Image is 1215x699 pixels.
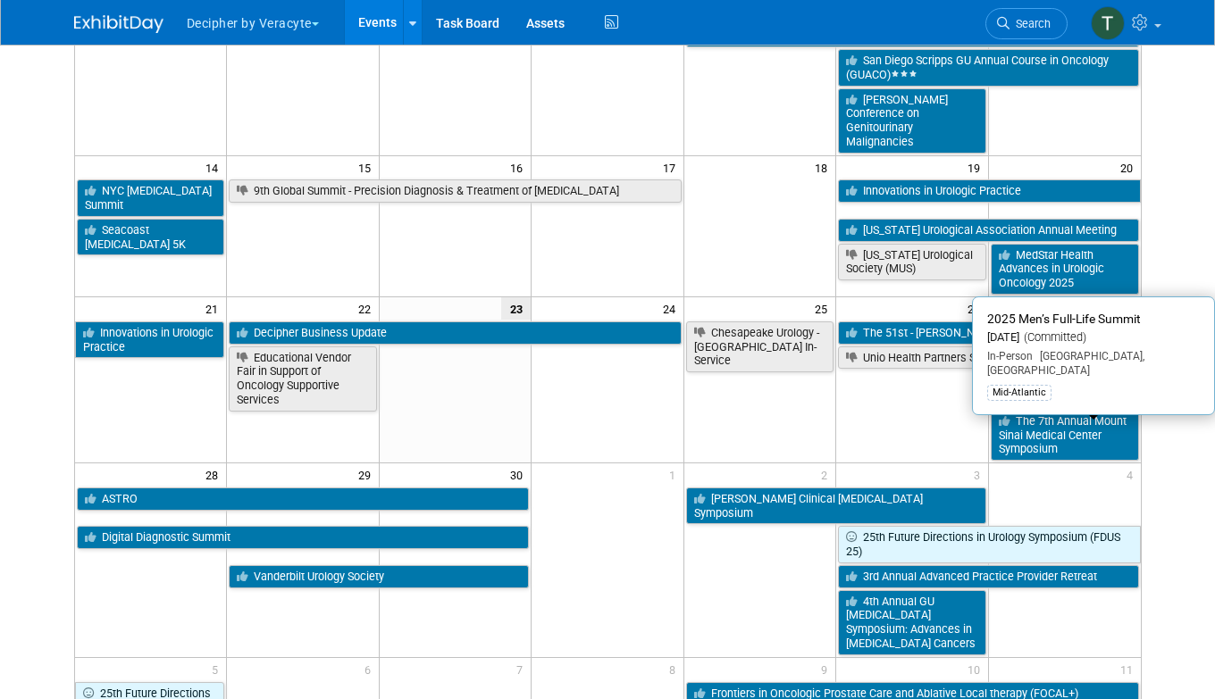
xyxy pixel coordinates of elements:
span: 8 [667,658,683,680]
span: 6 [363,658,379,680]
span: 30 [508,463,531,486]
a: Innovations in Urologic Practice [75,321,225,358]
a: The 51st - [PERSON_NAME] Urologic Society Meeting [838,321,1138,345]
a: San Diego Scripps GU Annual Course in Oncology (GUACO) [838,49,1138,86]
span: 17 [661,156,683,179]
a: NYC [MEDICAL_DATA] Summit [77,179,225,216]
div: Mid-Atlantic [987,385,1052,401]
a: Unio Health Partners Summit [838,346,1138,370]
span: 3 [972,463,988,486]
span: 10 [966,658,988,680]
a: Decipher Business Update [229,321,681,345]
span: 15 [356,156,379,179]
span: 29 [356,463,379,486]
div: [DATE] [987,330,1200,345]
a: Educational Vendor Fair in Support of Oncology Supportive Services [229,346,376,412]
a: Search [985,8,1068,39]
span: 9 [819,658,835,680]
span: (Committed) [1019,330,1086,344]
a: 4th Annual GU [MEDICAL_DATA] Symposium: Advances in [MEDICAL_DATA] Cancers [838,590,985,655]
span: 2025 Men’s Full-Life Summit [987,312,1141,326]
span: 19 [966,156,988,179]
span: 28 [204,463,226,486]
a: [PERSON_NAME] Clinical [MEDICAL_DATA] Symposium [686,487,986,524]
img: ExhibitDay [74,15,163,33]
span: 16 [508,156,531,179]
span: 22 [356,297,379,320]
a: Chesapeake Urology - [GEOGRAPHIC_DATA] In-Service [686,321,834,372]
span: 21 [204,297,226,320]
a: [US_STATE] Urological Society (MUS) [838,244,985,280]
span: 11 [1119,658,1141,680]
a: 3rd Annual Advanced Practice Provider Retreat [838,565,1138,588]
a: Seacoast [MEDICAL_DATA] 5K [77,219,225,255]
span: 2 [819,463,835,486]
a: 25th Future Directions in Urology Symposium (FDUS 25) [838,526,1140,562]
span: 7 [515,658,531,680]
a: Digital Diagnostic Summit [77,526,530,549]
span: 25 [813,297,835,320]
a: The 7th Annual Mount Sinai Medical Center Symposium [991,410,1139,461]
span: 26 [966,297,988,320]
span: 1 [667,463,683,486]
span: 20 [1119,156,1141,179]
a: ASTRO [77,487,530,511]
span: 24 [661,297,683,320]
span: 4 [1125,463,1141,486]
span: Search [1010,17,1051,30]
img: Tony Alvarado [1091,6,1125,40]
span: In-Person [987,350,1033,362]
a: [PERSON_NAME] Conference on Genitourinary Malignancies [838,88,985,154]
a: Innovations in Urologic Practice [838,179,1140,203]
span: 23 [501,297,531,320]
a: [US_STATE] Urological Association Annual Meeting [838,219,1138,242]
span: 14 [204,156,226,179]
a: MedStar Health Advances in Urologic Oncology 2025 [991,244,1139,295]
span: 5 [210,658,226,680]
a: Vanderbilt Urology Society [229,565,529,588]
a: 9th Global Summit - Precision Diagnosis & Treatment of [MEDICAL_DATA] [229,179,681,203]
span: 18 [813,156,835,179]
span: [GEOGRAPHIC_DATA], [GEOGRAPHIC_DATA] [987,350,1144,377]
